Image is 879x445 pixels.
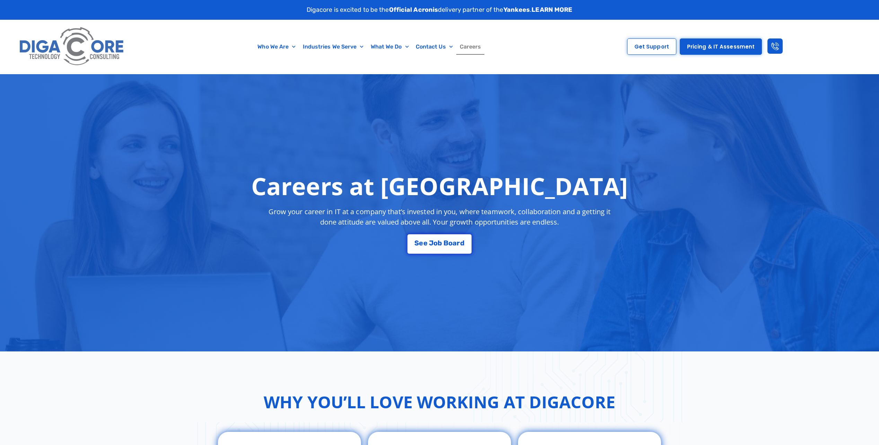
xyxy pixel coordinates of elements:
[299,39,367,55] a: Industries We Serve
[414,239,419,246] span: S
[634,44,669,49] span: Get Support
[17,23,128,70] img: Digacore logo 1
[627,38,676,55] a: Get Support
[407,234,471,254] a: See Job Board
[457,239,460,246] span: r
[419,239,423,246] span: e
[438,239,442,246] span: b
[169,39,569,55] nav: Menu
[448,239,452,246] span: o
[367,39,412,55] a: What We Do
[307,5,573,15] p: Digacore is excited to be the delivery partner of the .
[433,239,438,246] span: o
[456,39,485,55] a: Careers
[429,239,433,246] span: J
[443,239,448,246] span: B
[412,39,456,55] a: Contact Us
[687,44,755,49] span: Pricing & IT Assessment
[460,239,465,246] span: d
[264,390,615,415] h2: Why You’ll Love Working at Digacore
[531,6,572,14] a: LEARN MORE
[251,172,628,200] h1: Careers at [GEOGRAPHIC_DATA]
[254,39,299,55] a: Who We Are
[423,239,428,246] span: e
[680,38,762,55] a: Pricing & IT Assessment
[503,6,530,14] strong: Yankees
[262,207,617,227] p: Grow your career in IT at a company that’s invested in you, where teamwork, collaboration and a g...
[452,239,457,246] span: a
[389,6,438,14] strong: Official Acronis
